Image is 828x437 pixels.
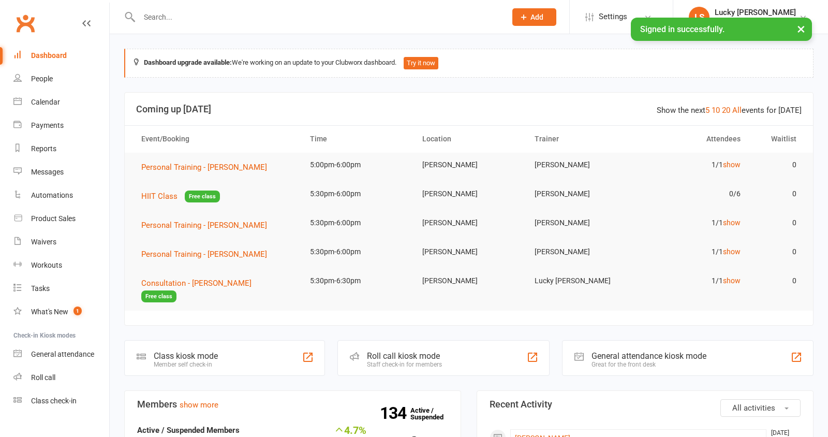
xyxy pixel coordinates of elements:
td: [PERSON_NAME] [413,182,525,206]
span: Free class [141,290,176,302]
span: Add [530,13,543,21]
a: Tasks [13,277,109,300]
a: Calendar [13,91,109,114]
td: 5:00pm-6:00pm [301,153,413,177]
th: Event/Booking [132,126,301,152]
a: Dashboard [13,44,109,67]
div: Bodyline Fitness [715,17,796,26]
div: Member self check-in [154,361,218,368]
a: show [723,219,741,227]
td: 5:30pm-6:00pm [301,240,413,264]
a: Waivers [13,230,109,254]
td: [PERSON_NAME] [413,153,525,177]
div: Dashboard [31,51,67,60]
a: Automations [13,184,109,207]
input: Search... [136,10,499,24]
td: [PERSON_NAME] [525,240,638,264]
td: 1/1 [638,211,750,235]
th: Waitlist [750,126,806,152]
div: Lucky [PERSON_NAME] [715,8,796,17]
div: Calendar [31,98,60,106]
div: What's New [31,308,68,316]
button: Personal Training - [PERSON_NAME] [141,219,274,231]
td: 5:30pm-6:00pm [301,182,413,206]
a: 10 [712,106,720,115]
strong: 134 [380,405,410,421]
a: All [732,106,742,115]
td: 0/6 [638,182,750,206]
span: 1 [73,307,82,315]
div: Roll call [31,373,55,382]
button: Add [512,8,556,26]
div: Reports [31,144,56,153]
div: Product Sales [31,214,76,223]
div: Messages [31,168,64,176]
td: 0 [750,240,806,264]
div: We're working on an update to your Clubworx dashboard. [124,49,814,78]
td: [PERSON_NAME] [525,153,638,177]
span: Settings [599,5,627,28]
div: General attendance kiosk mode [592,351,706,361]
div: Great for the front desk [592,361,706,368]
span: Personal Training - [PERSON_NAME] [141,221,267,230]
td: [PERSON_NAME] [413,211,525,235]
div: Roll call kiosk mode [367,351,442,361]
div: Class check-in [31,397,77,405]
a: Roll call [13,366,109,389]
td: [PERSON_NAME] [413,240,525,264]
button: Personal Training - [PERSON_NAME] [141,161,274,173]
span: HIIT Class [141,192,178,201]
a: show [723,161,741,169]
button: × [792,18,810,40]
th: Trainer [525,126,638,152]
strong: Active / Suspended Members [137,426,240,435]
th: Location [413,126,525,152]
div: Class kiosk mode [154,351,218,361]
td: 1/1 [638,153,750,177]
button: Consultation - [PERSON_NAME]Free class [141,277,291,302]
span: Free class [185,191,220,202]
div: 4.7% [328,424,366,435]
a: show more [180,400,218,410]
a: 134Active / Suspended [410,399,456,428]
span: Personal Training - [PERSON_NAME] [141,163,267,172]
a: Clubworx [12,10,38,36]
a: General attendance kiosk mode [13,343,109,366]
a: People [13,67,109,91]
div: Staff check-in for members [367,361,442,368]
div: Workouts [31,261,62,269]
td: 5:30pm-6:00pm [301,211,413,235]
a: Payments [13,114,109,137]
td: [PERSON_NAME] [413,269,525,293]
td: [PERSON_NAME] [525,211,638,235]
button: HIIT ClassFree class [141,190,220,203]
div: General attendance [31,350,94,358]
td: 0 [750,269,806,293]
th: Time [301,126,413,152]
td: 0 [750,153,806,177]
th: Attendees [638,126,750,152]
span: Signed in successfully. [640,24,724,34]
a: What's New1 [13,300,109,324]
strong: Dashboard upgrade available: [144,59,232,66]
div: Show the next events for [DATE] [657,104,802,116]
button: Try it now [404,57,438,69]
a: Messages [13,161,109,184]
div: People [31,75,53,83]
td: Lucky [PERSON_NAME] [525,269,638,293]
div: Tasks [31,284,50,293]
button: All activities [720,399,801,417]
span: All activities [732,403,775,413]
td: 1/1 [638,240,750,264]
a: Reports [13,137,109,161]
a: show [723,247,741,256]
a: Product Sales [13,207,109,230]
h3: Recent Activity [490,399,801,410]
td: [PERSON_NAME] [525,182,638,206]
a: Workouts [13,254,109,277]
button: Personal Training - [PERSON_NAME] [141,248,274,260]
a: 20 [722,106,730,115]
a: show [723,276,741,285]
a: 5 [705,106,709,115]
span: Consultation - [PERSON_NAME] [141,279,252,288]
